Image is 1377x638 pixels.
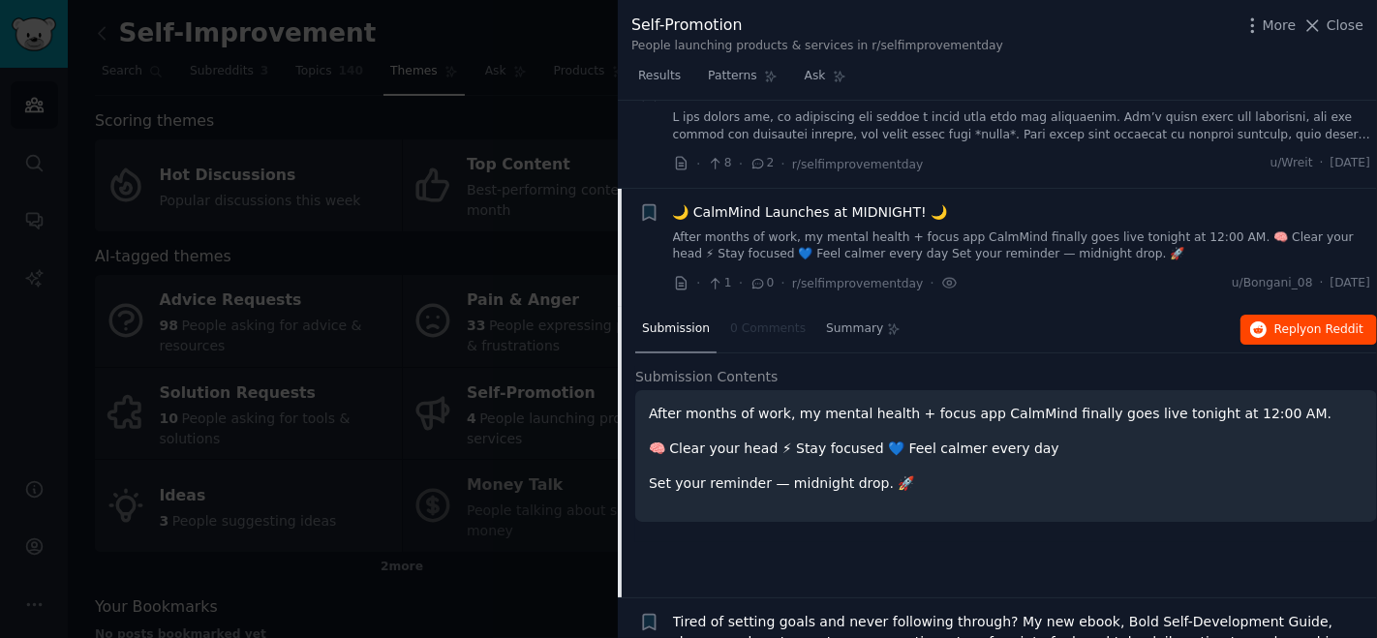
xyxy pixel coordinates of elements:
[635,367,779,387] span: Submission Contents
[696,154,700,174] span: ·
[805,68,826,85] span: Ask
[1320,275,1324,292] span: ·
[673,202,948,223] a: 🌙 CalmMind Launches at MIDNIGHT! 🌙
[1263,15,1297,36] span: More
[1331,275,1370,292] span: [DATE]
[1327,15,1363,36] span: Close
[1302,15,1363,36] button: Close
[707,155,731,172] span: 8
[792,158,924,171] span: r/selfimprovementday
[1274,321,1363,339] span: Reply
[750,275,774,292] span: 0
[649,473,1363,494] p: Set your reminder — midnight drop. 🚀
[707,275,731,292] span: 1
[701,61,783,101] a: Patterns
[798,61,853,101] a: Ask
[1331,155,1370,172] span: [DATE]
[1270,155,1313,172] span: u/Wreit
[673,229,1371,263] a: After months of work, my mental health + focus app CalmMind finally goes live tonight at 12:00 AM...
[1232,275,1313,292] span: u/Bongani_08
[1320,155,1324,172] span: ·
[631,14,1003,38] div: Self-Promotion
[708,68,756,85] span: Patterns
[631,38,1003,55] div: People launching products & services in r/selfimprovementday
[631,61,688,101] a: Results
[649,439,1363,459] p: 🧠 Clear your head ⚡ Stay focused 💙 Feel calmer every day
[642,320,710,338] span: Submission
[673,109,1371,143] a: L ips dolors ame, co adipiscing eli seddoe t incid utla etdo mag aliquaenim. Adm’v quisn exerc ul...
[696,273,700,293] span: ·
[739,273,743,293] span: ·
[1307,322,1363,336] span: on Reddit
[649,404,1363,424] p: After months of work, my mental health + focus app CalmMind finally goes live tonight at 12:00 AM.
[750,155,774,172] span: 2
[826,320,883,338] span: Summary
[739,154,743,174] span: ·
[1242,15,1297,36] button: More
[1240,315,1377,346] button: Replyon Reddit
[638,68,681,85] span: Results
[792,277,924,290] span: r/selfimprovementday
[781,273,785,293] span: ·
[781,154,785,174] span: ·
[930,273,933,293] span: ·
